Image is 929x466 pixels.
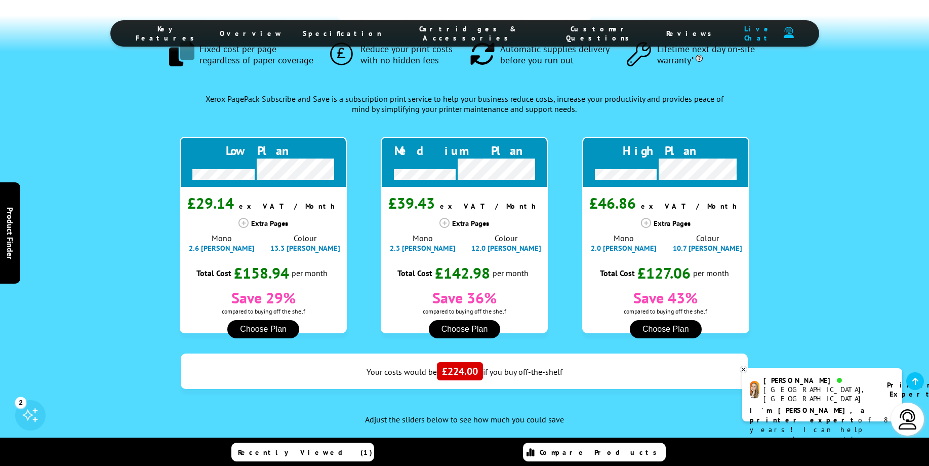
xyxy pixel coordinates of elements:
[657,44,760,65] span: Lifetime next day on-site warranty*
[388,193,435,213] span: £39.43
[750,406,868,424] b: I'm [PERSON_NAME], a printer expert
[222,288,305,307] span: Save 29%
[217,435,239,448] label: 1000
[222,307,305,315] span: compared to buying off the shelf
[763,385,874,403] div: [GEOGRAPHIC_DATA], [GEOGRAPHIC_DATA]
[187,193,234,213] span: £29.14
[493,269,529,277] span: per month
[234,263,289,283] span: £158.94
[540,448,662,457] span: Compare Products
[238,448,373,457] span: Recently Viewed (1)
[557,435,580,448] label: 1000
[600,268,635,278] span: Total Cost
[292,269,328,277] span: per month
[429,320,501,338] button: Choose Plan
[390,243,456,253] span: 2.3 [PERSON_NAME]
[303,29,382,38] span: Specification
[500,44,615,65] span: Automatic supplies delivery before you run out
[693,269,729,277] span: per month
[582,435,585,448] span: )
[413,233,433,243] span: Mono
[200,73,729,119] div: Xerox PagePack Subscribe and Save is a subscription print service to help your business reduce co...
[588,143,743,159] div: High Plan
[387,143,542,159] div: Medium Plan
[402,24,535,43] span: Cartridges & Accessories
[435,263,490,283] span: £142.98
[189,243,255,253] span: 2.6 [PERSON_NAME]
[523,443,666,461] a: Compare Products
[666,29,717,38] span: Reviews
[641,202,742,211] span: ex VAT / Month
[750,381,759,399] img: amy-livechat.png
[381,218,548,228] div: Extra Pages
[614,233,634,243] span: Mono
[241,435,245,448] span: )
[582,218,749,228] div: Extra Pages
[15,397,26,408] div: 2
[153,435,215,448] span: Colour Pages (
[784,27,794,38] img: user-headset-duotone.svg
[437,362,483,380] span: £224.00
[591,243,657,253] span: 2.0 [PERSON_NAME]
[898,409,918,430] img: user-headset-light.svg
[239,202,340,211] span: ex VAT / Month
[673,243,742,253] span: 10.7 [PERSON_NAME]
[497,435,555,448] span: Mono Pages (
[624,288,707,307] span: Save 43%
[212,233,232,243] span: Mono
[440,202,541,211] span: ex VAT / Month
[737,24,778,43] span: Live Chat
[696,233,719,243] span: Colour
[589,193,636,213] span: £46.86
[397,268,432,278] span: Total Cost
[196,268,231,278] span: Total Cost
[360,44,458,65] span: Reduce your print costs with no hidden fees
[270,243,340,253] span: 13.3 [PERSON_NAME]
[630,320,702,338] button: Choose Plan
[220,29,282,38] span: Overview
[495,233,517,243] span: Colour
[227,320,299,338] button: Choose Plan
[423,307,506,315] span: compared to buying off the shelf
[624,307,707,315] span: compared to buying off the shelf
[471,243,541,253] span: 12.0 [PERSON_NAME]
[5,207,15,259] span: Product Finder
[199,44,318,65] span: Fixed cost per page regardless of paper coverage
[136,24,199,43] span: Key Features
[423,288,506,307] span: Save 36%
[763,376,874,385] div: [PERSON_NAME]
[294,233,316,243] span: Colour
[186,143,341,159] div: Low Plan
[554,24,646,43] span: Customer Questions
[637,263,691,283] span: £127.06
[186,361,743,381] div: Your costs would be if you buy off-the-shelf
[88,414,842,424] div: Adjust the sliders below to see how much you could save
[231,443,374,461] a: Recently Viewed (1)
[180,218,347,228] div: Extra Pages
[750,406,895,454] p: of 8 years! I can help you choose the right product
